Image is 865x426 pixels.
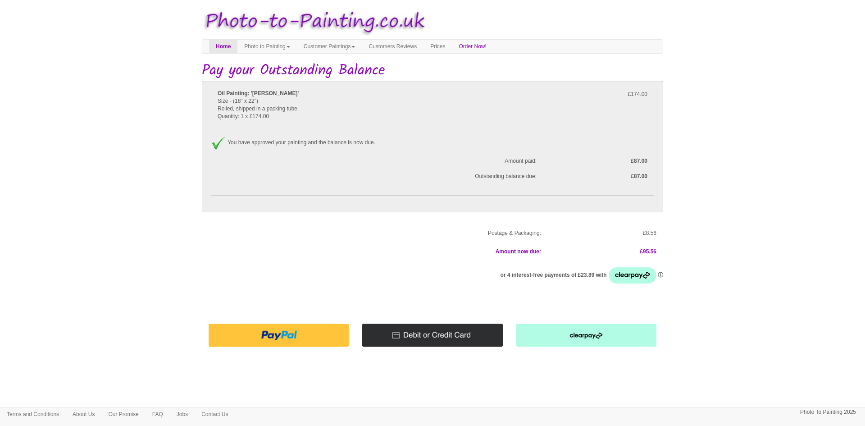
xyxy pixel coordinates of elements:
[211,90,543,128] div: Size - (18" x 22") Rolled, shipped in a packing tube. Quantity: 1 x £174.00
[101,408,145,421] a: Our Promise
[202,63,663,78] h1: Pay your Outstanding Balance
[146,408,170,421] a: FAQ
[195,408,235,421] a: Contact Us
[362,40,423,53] a: Customers Reviews
[211,157,543,180] span: Amount paid: Outstanding balance due:
[543,157,654,180] label: £87.00 £87.00
[800,408,856,417] p: Photo To Painting 2025
[555,229,656,238] p: £8.56
[555,247,656,257] p: £95.56
[170,408,195,421] a: Jobs
[516,324,656,347] img: Pay with clearpay
[211,136,226,150] img: Approved
[218,90,299,96] b: Oil Painting: '[PERSON_NAME]'
[209,229,541,238] p: Postage & Packaging:
[228,139,375,146] span: You have approved your painting and the balance is now due.
[423,40,452,53] a: Prices
[209,247,541,257] p: Amount now due:
[452,40,493,53] a: Order Now!
[658,272,663,278] a: Information - Opens a dialog
[550,90,647,99] p: £174.00
[209,40,237,53] a: Home
[197,5,428,39] img: Photo to Painting
[297,40,362,53] a: Customer Paintings
[362,324,502,347] img: Pay with Credit/Debit card
[501,272,608,278] span: or 4 interest-free payments of £23.89 with
[237,40,296,53] a: Photo to Painting
[209,324,349,347] img: Pay with PayPal
[66,408,101,421] a: About Us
